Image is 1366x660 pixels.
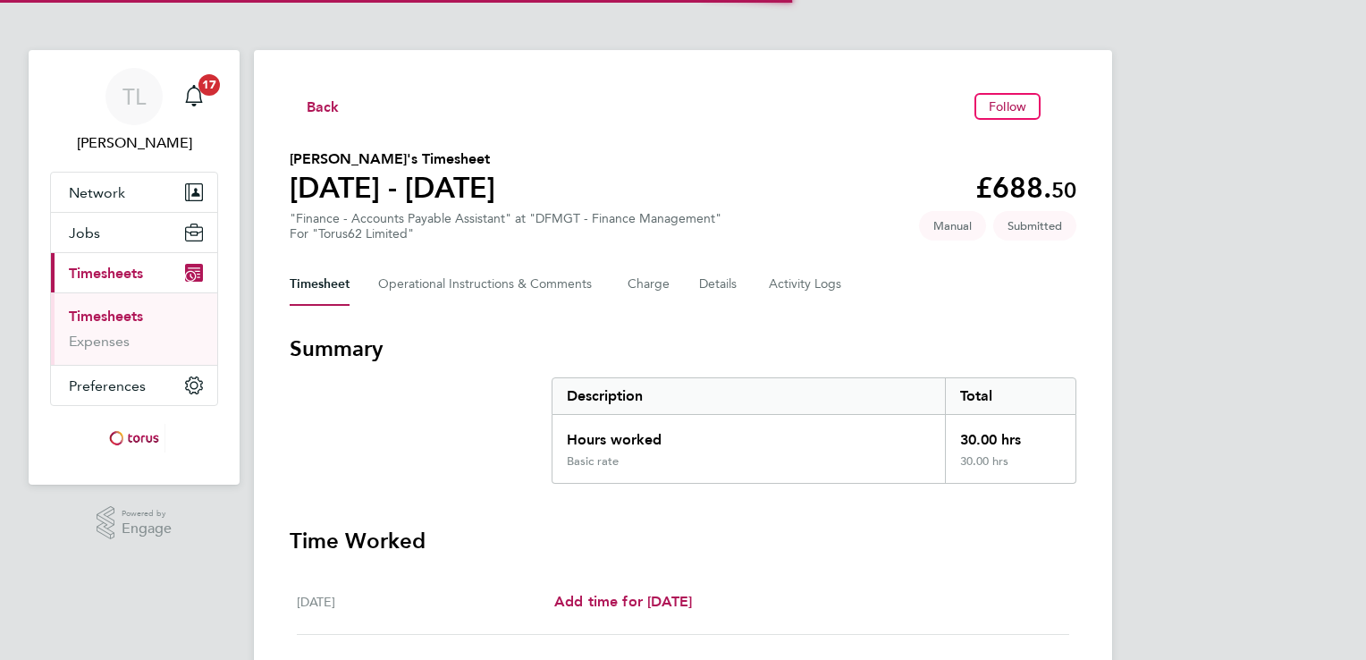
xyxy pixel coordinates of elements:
[176,68,212,125] a: 17
[51,292,217,365] div: Timesheets
[69,308,143,325] a: Timesheets
[290,334,1076,363] h3: Summary
[51,213,217,252] button: Jobs
[290,211,721,241] div: "Finance - Accounts Payable Assistant" at "DFMGT - Finance Management"
[29,50,240,485] nav: Main navigation
[290,170,495,206] h1: [DATE] - [DATE]
[554,593,692,610] span: Add time for [DATE]
[552,415,945,454] div: Hours worked
[69,265,143,282] span: Timesheets
[975,171,1076,205] app-decimal: £688.
[552,377,1076,484] div: Summary
[1051,177,1076,203] span: 50
[122,521,172,537] span: Engage
[50,424,218,453] a: Go to home page
[290,95,340,117] button: Back
[290,527,1076,555] h3: Time Worked
[290,148,495,170] h2: [PERSON_NAME]'s Timesheet
[290,263,350,306] button: Timesheet
[628,263,670,306] button: Charge
[699,263,740,306] button: Details
[69,224,100,241] span: Jobs
[50,68,218,154] a: TL[PERSON_NAME]
[122,85,146,108] span: TL
[51,366,217,405] button: Preferences
[993,211,1076,241] span: This timesheet is Submitted.
[103,424,165,453] img: torus-logo-retina.png
[974,93,1041,120] button: Follow
[297,591,554,613] div: [DATE]
[1048,102,1076,111] button: Timesheets Menu
[769,263,844,306] button: Activity Logs
[378,263,599,306] button: Operational Instructions & Comments
[989,98,1026,114] span: Follow
[122,506,172,521] span: Powered by
[945,415,1075,454] div: 30.00 hrs
[919,211,986,241] span: This timesheet was manually created.
[50,132,218,154] span: Toni Lawrenson
[97,506,173,540] a: Powered byEngage
[945,378,1075,414] div: Total
[567,454,619,469] div: Basic rate
[51,173,217,212] button: Network
[198,74,220,96] span: 17
[552,378,945,414] div: Description
[945,454,1075,483] div: 30.00 hrs
[69,377,146,394] span: Preferences
[69,184,125,201] span: Network
[307,97,340,118] span: Back
[51,253,217,292] button: Timesheets
[290,226,721,241] div: For "Torus62 Limited"
[69,333,130,350] a: Expenses
[554,591,692,613] a: Add time for [DATE]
